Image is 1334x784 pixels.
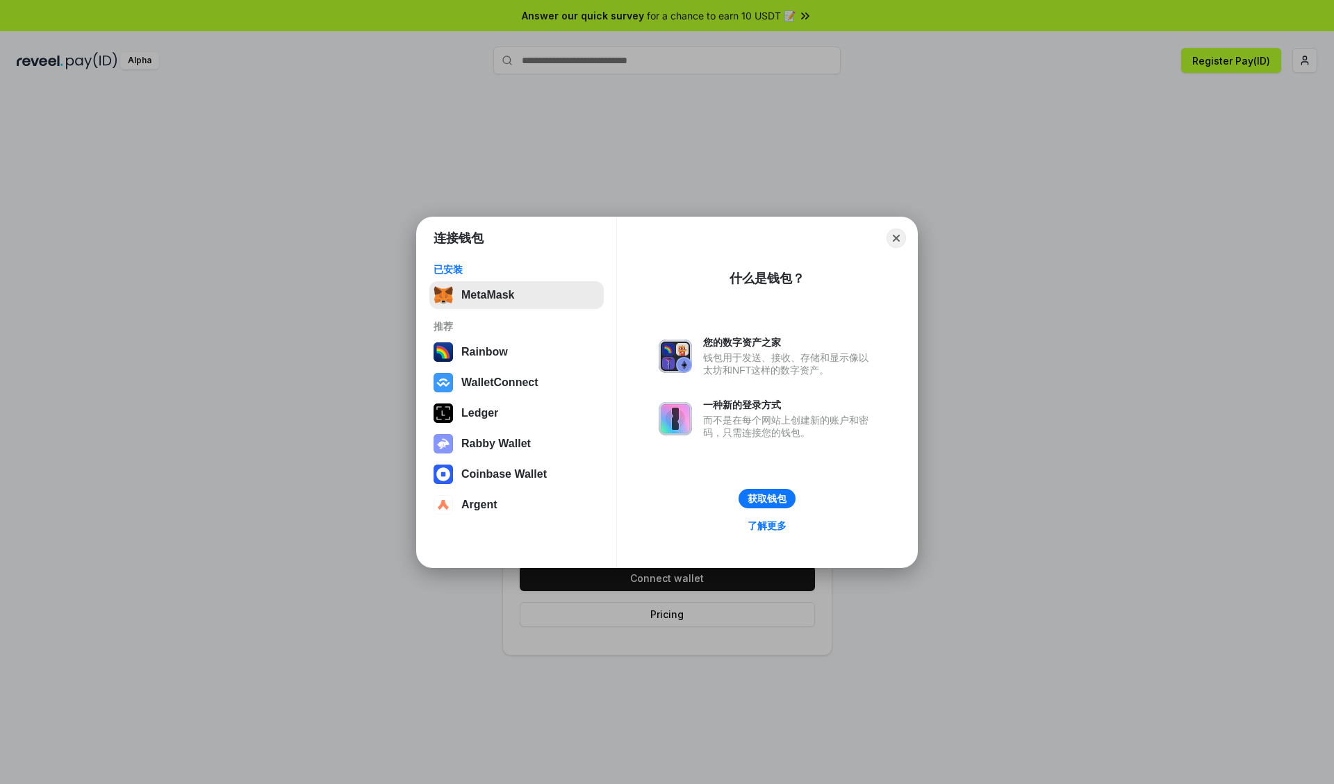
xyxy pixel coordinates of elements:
[461,289,514,301] div: MetaMask
[429,491,604,519] button: Argent
[461,468,547,481] div: Coinbase Wallet
[659,402,692,435] img: svg+xml,%3Csvg%20xmlns%3D%22http%3A%2F%2Fwww.w3.org%2F2000%2Fsvg%22%20fill%3D%22none%22%20viewBox...
[429,369,604,397] button: WalletConnect
[434,403,453,423] img: svg+xml,%3Csvg%20xmlns%3D%22http%3A%2F%2Fwww.w3.org%2F2000%2Fsvg%22%20width%3D%2228%22%20height%3...
[429,281,604,309] button: MetaMask
[434,230,484,247] h1: 连接钱包
[461,499,497,511] div: Argent
[887,228,906,248] button: Close
[434,285,453,305] img: svg+xml,%3Csvg%20fill%3D%22none%22%20height%3D%2233%22%20viewBox%3D%220%200%2035%2033%22%20width%...
[703,351,875,376] div: 钱包用于发送、接收、存储和显示像以太坊和NFT这样的数字资产。
[739,489,796,508] button: 获取钱包
[739,517,795,535] a: 了解更多
[434,495,453,515] img: svg+xml,%3Csvg%20width%3D%2228%22%20height%3D%2228%22%20viewBox%3D%220%200%2028%2028%22%20fill%3D...
[434,373,453,392] img: svg+xml,%3Csvg%20width%3D%2228%22%20height%3D%2228%22%20viewBox%3D%220%200%2028%2028%22%20fill%3D...
[434,320,600,333] div: 推荐
[659,340,692,373] img: svg+xml,%3Csvg%20xmlns%3D%22http%3A%2F%2Fwww.w3.org%2F2000%2Fsvg%22%20fill%3D%22none%22%20viewBox...
[429,460,604,488] button: Coinbase Wallet
[461,346,508,358] div: Rainbow
[461,407,498,419] div: Ledger
[434,342,453,362] img: svg+xml,%3Csvg%20width%3D%22120%22%20height%3D%22120%22%20viewBox%3D%220%200%20120%20120%22%20fil...
[434,434,453,453] img: svg+xml,%3Csvg%20xmlns%3D%22http%3A%2F%2Fwww.w3.org%2F2000%2Fsvg%22%20fill%3D%22none%22%20viewBox...
[748,492,787,505] div: 获取钱包
[461,376,538,389] div: WalletConnect
[429,430,604,458] button: Rabby Wallet
[730,270,805,287] div: 什么是钱包？
[429,399,604,427] button: Ledger
[434,263,600,276] div: 已安装
[703,414,875,439] div: 而不是在每个网站上创建新的账户和密码，只需连接您的钱包。
[703,336,875,349] div: 您的数字资产之家
[748,519,787,532] div: 了解更多
[434,465,453,484] img: svg+xml,%3Csvg%20width%3D%2228%22%20height%3D%2228%22%20viewBox%3D%220%200%2028%2028%22%20fill%3D...
[461,437,531,450] div: Rabby Wallet
[703,399,875,411] div: 一种新的登录方式
[429,338,604,366] button: Rainbow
